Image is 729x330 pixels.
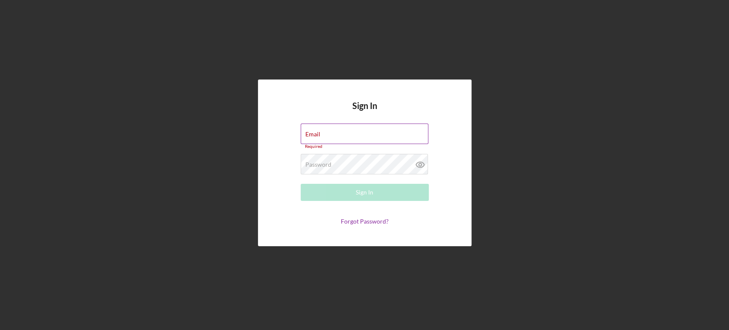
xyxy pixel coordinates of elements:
label: Email [305,131,320,138]
h4: Sign In [352,101,377,124]
a: Forgot Password? [341,218,389,225]
button: Sign In [301,184,429,201]
div: Required [301,144,429,149]
div: Sign In [356,184,373,201]
label: Password [305,161,331,168]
